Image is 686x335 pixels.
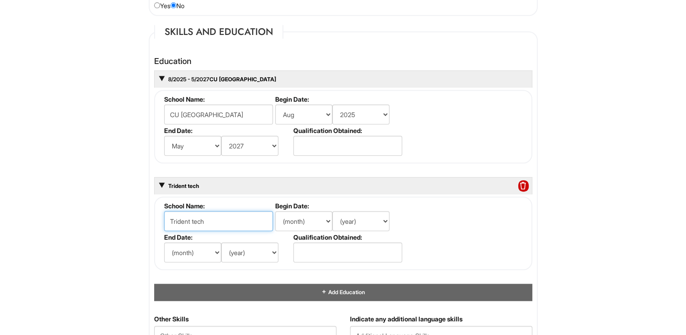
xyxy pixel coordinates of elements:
[167,76,209,83] span: 8/2025 - 5/2027
[154,57,532,66] h4: Education
[275,202,401,210] label: Begin Date:
[327,289,365,296] span: Add Education
[167,182,199,189] a: Trident tech
[154,315,189,324] label: Other Skills
[164,202,272,210] label: School Name:
[321,289,365,296] a: Add Education
[275,95,401,103] label: Begin Date:
[164,233,290,241] label: End Date:
[293,233,401,241] label: Qualification Obtained:
[350,315,462,324] label: Indicate any additional language skills
[167,76,276,83] a: 8/2025 - 5/2027CU [GEOGRAPHIC_DATA]
[518,182,528,191] a: Delete
[164,95,272,103] label: School Name:
[164,127,290,134] label: End Date:
[154,25,283,39] legend: Skills and Education
[293,127,401,134] label: Qualification Obtained:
